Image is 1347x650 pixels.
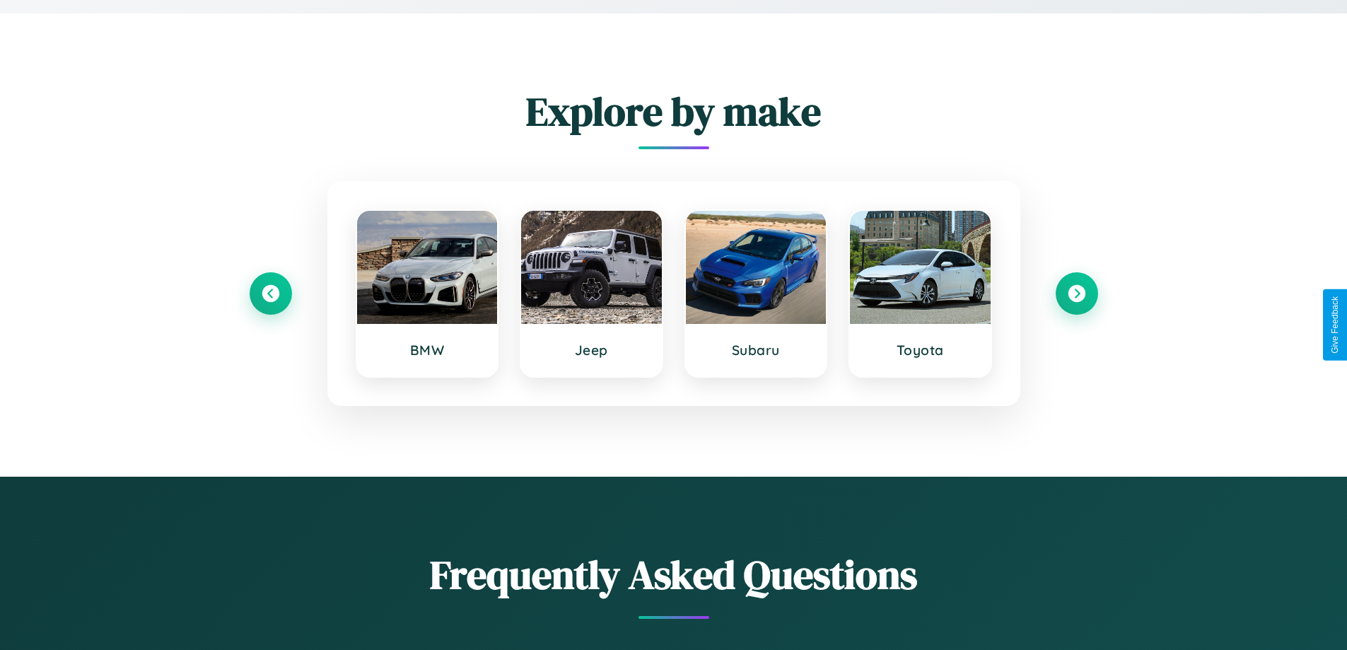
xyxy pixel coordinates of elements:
h2: Explore by make [250,84,1098,139]
div: Give Feedback [1330,296,1340,354]
h3: Jeep [535,342,648,359]
h2: Frequently Asked Questions [250,547,1098,602]
h3: BMW [371,342,484,359]
h3: Subaru [700,342,812,359]
h3: Toyota [864,342,976,359]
